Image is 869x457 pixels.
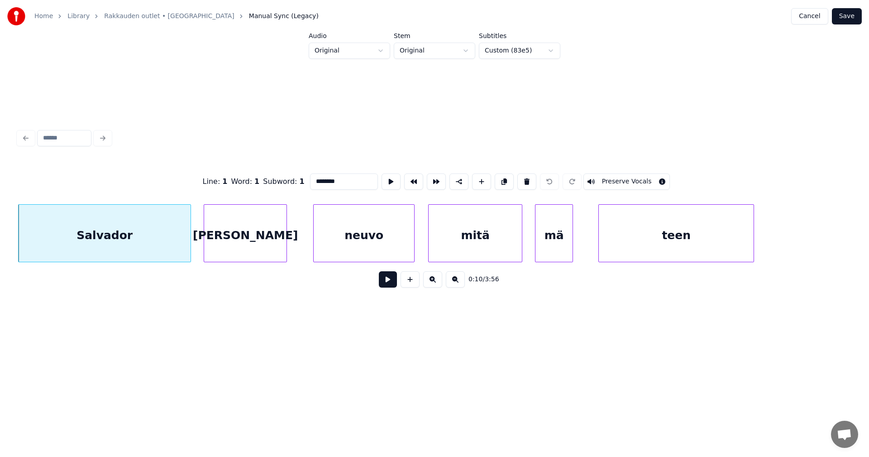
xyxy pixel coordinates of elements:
[263,176,304,187] div: Subword :
[300,177,305,186] span: 1
[309,33,390,39] label: Audio
[7,7,25,25] img: youka
[34,12,319,21] nav: breadcrumb
[485,275,499,284] span: 3:56
[479,33,560,39] label: Subtitles
[203,176,228,187] div: Line :
[254,177,259,186] span: 1
[67,12,90,21] a: Library
[34,12,53,21] a: Home
[222,177,227,186] span: 1
[249,12,319,21] span: Manual Sync (Legacy)
[104,12,234,21] a: Rakkauden outlet • [GEOGRAPHIC_DATA]
[831,421,858,448] a: Avoin keskustelu
[791,8,828,24] button: Cancel
[394,33,475,39] label: Stem
[468,275,482,284] span: 0:10
[468,275,490,284] div: /
[832,8,862,24] button: Save
[231,176,260,187] div: Word :
[583,173,670,190] button: Toggle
